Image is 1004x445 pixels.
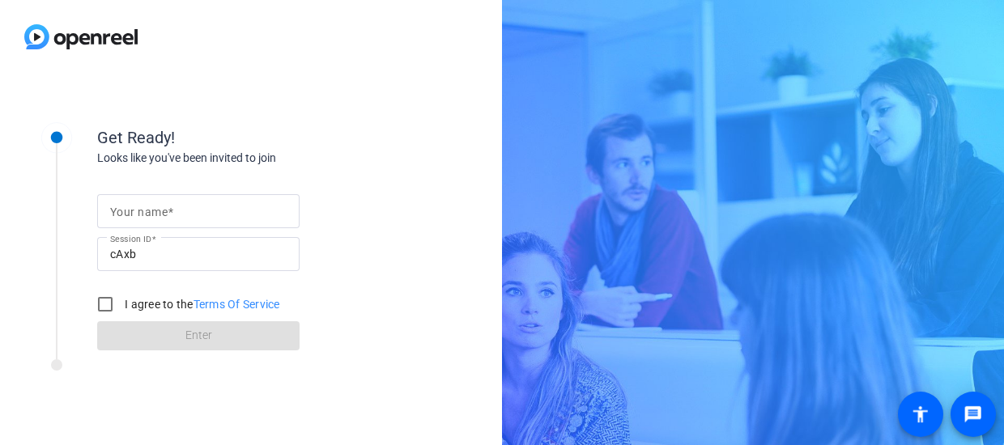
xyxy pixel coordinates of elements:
mat-label: Your name [110,206,168,218]
mat-label: Session ID [110,234,151,244]
div: Looks like you've been invited to join [97,150,421,167]
a: Terms Of Service [194,298,280,311]
label: I agree to the [121,296,280,312]
mat-icon: message [964,405,983,424]
mat-icon: accessibility [911,405,930,424]
div: Get Ready! [97,125,421,150]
